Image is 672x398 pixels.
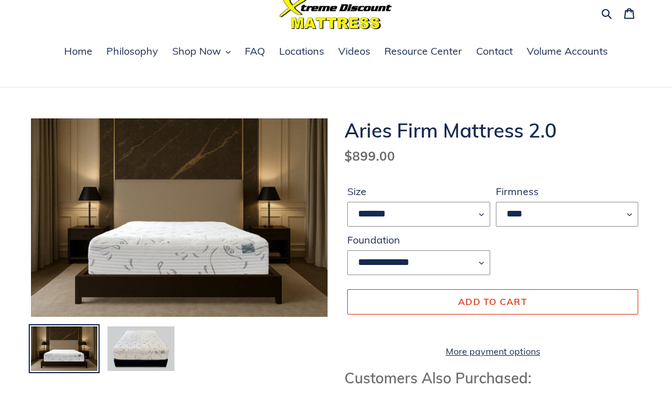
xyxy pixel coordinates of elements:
[106,45,158,58] span: Philosophy
[379,43,468,60] a: Resource Center
[458,296,527,307] span: Add to cart
[471,43,518,60] a: Contact
[344,369,641,387] h3: Customers Also Purchased:
[239,43,271,60] a: FAQ
[106,325,175,372] img: Load image into Gallery viewer, Aries Firm Mattress 2.0
[344,118,641,142] h1: Aries Firm Mattress 2.0
[279,45,324,58] span: Locations
[274,43,330,60] a: Locations
[245,45,265,58] span: FAQ
[384,45,462,58] span: Resource Center
[476,45,513,58] span: Contact
[338,45,370,58] span: Videos
[101,43,164,60] a: Philosophy
[59,43,98,60] a: Home
[521,43,613,60] a: Volume Accounts
[347,232,490,247] label: Foundation
[30,325,98,372] img: Load image into Gallery viewer, Aries Firm Mattress 2.0
[64,45,92,58] span: Home
[333,43,376,60] a: Videos
[347,344,638,358] a: More payment options
[167,43,236,60] button: Shop Now
[527,45,608,58] span: Volume Accounts
[172,45,221,58] span: Shop Now
[344,148,395,164] span: $899.00
[496,184,639,199] label: Firmness
[347,289,638,314] button: Add to cart
[347,184,490,199] label: Size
